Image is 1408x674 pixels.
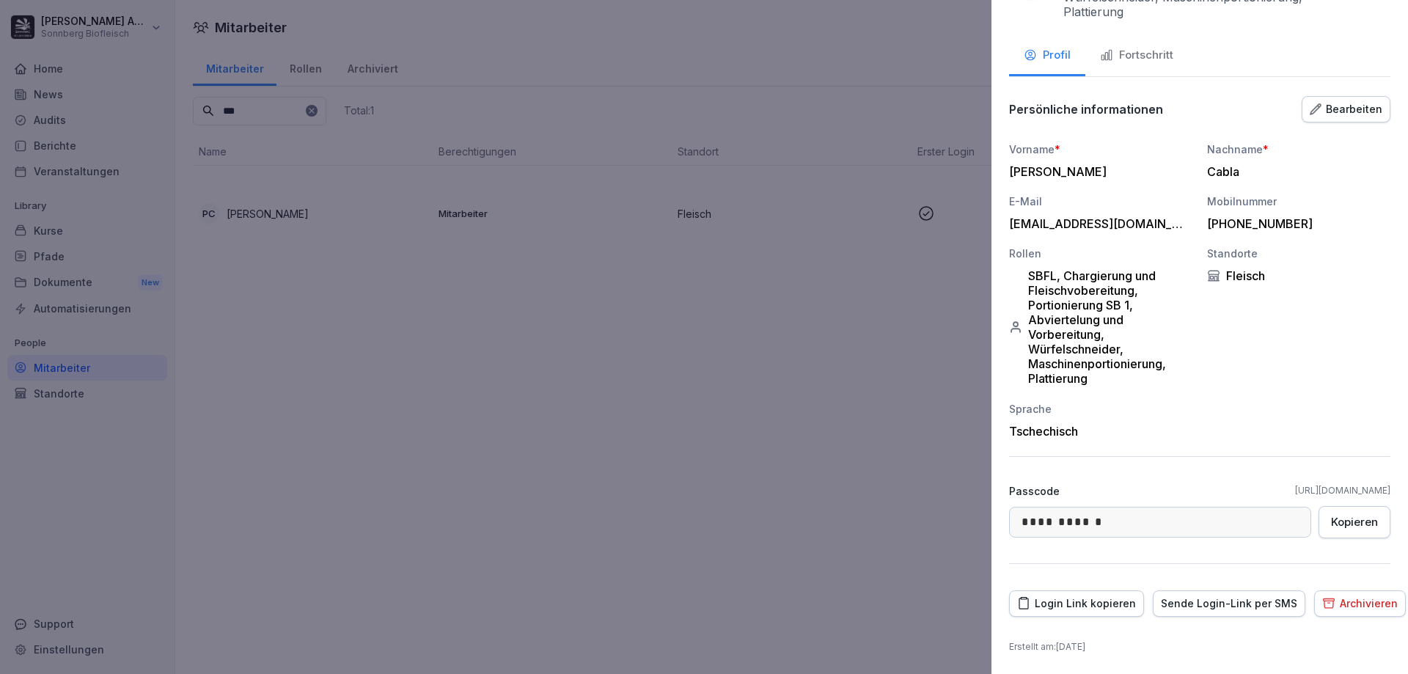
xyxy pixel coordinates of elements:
div: Fleisch [1207,268,1390,283]
div: Bearbeiten [1310,101,1382,117]
button: Sende Login-Link per SMS [1153,590,1305,617]
button: Profil [1009,37,1085,76]
button: Kopieren [1319,506,1390,538]
div: [EMAIL_ADDRESS][DOMAIN_NAME] [1009,216,1185,231]
div: Sprache [1009,401,1192,417]
div: Profil [1024,47,1071,64]
button: Fortschritt [1085,37,1188,76]
button: Archivieren [1314,590,1406,617]
div: Sende Login-Link per SMS [1161,596,1297,612]
div: SBFL, Chargierung und Fleischvobereitung, Portionierung SB 1, Abviertelung und Vorbereitung, Würf... [1009,268,1192,386]
div: Kopieren [1331,514,1378,530]
p: Passcode [1009,483,1060,499]
div: Vorname [1009,142,1192,157]
div: Rollen [1009,246,1192,261]
div: Nachname [1207,142,1390,157]
div: Cabla [1207,164,1383,179]
div: Mobilnummer [1207,194,1390,209]
p: Erstellt am : [DATE] [1009,640,1390,653]
div: Archivieren [1322,596,1398,612]
div: E-Mail [1009,194,1192,209]
div: [PERSON_NAME] [1009,164,1185,179]
div: Login Link kopieren [1017,596,1136,612]
p: Persönliche informationen [1009,102,1163,117]
button: Login Link kopieren [1009,590,1144,617]
button: Bearbeiten [1302,96,1390,122]
div: Standorte [1207,246,1390,261]
a: [URL][DOMAIN_NAME] [1295,484,1390,497]
div: Tschechisch [1009,424,1192,439]
div: [PHONE_NUMBER] [1207,216,1383,231]
div: Fortschritt [1100,47,1173,64]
